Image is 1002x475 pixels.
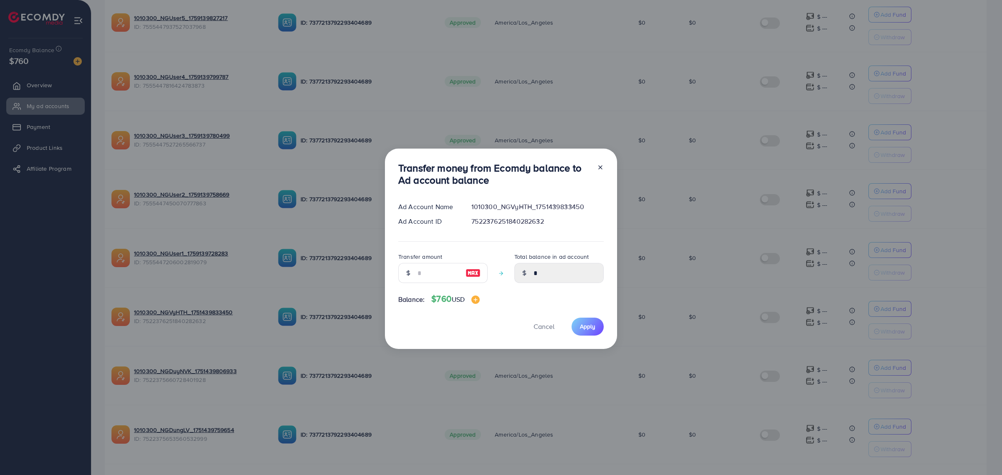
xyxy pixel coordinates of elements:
h4: $760 [431,294,480,304]
iframe: Chat [967,437,996,469]
button: Apply [572,318,604,336]
div: Ad Account Name [392,202,465,212]
img: image [466,268,481,278]
label: Transfer amount [398,253,442,261]
button: Cancel [523,318,565,336]
span: USD [452,295,465,304]
div: 1010300_NGVyHTH_1751439833450 [465,202,610,212]
label: Total balance in ad account [514,253,589,261]
img: image [471,296,480,304]
div: Ad Account ID [392,217,465,226]
h3: Transfer money from Ecomdy balance to Ad account balance [398,162,590,186]
span: Cancel [534,322,554,331]
span: Balance: [398,295,425,304]
span: Apply [580,322,595,331]
div: 7522376251840282632 [465,217,610,226]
